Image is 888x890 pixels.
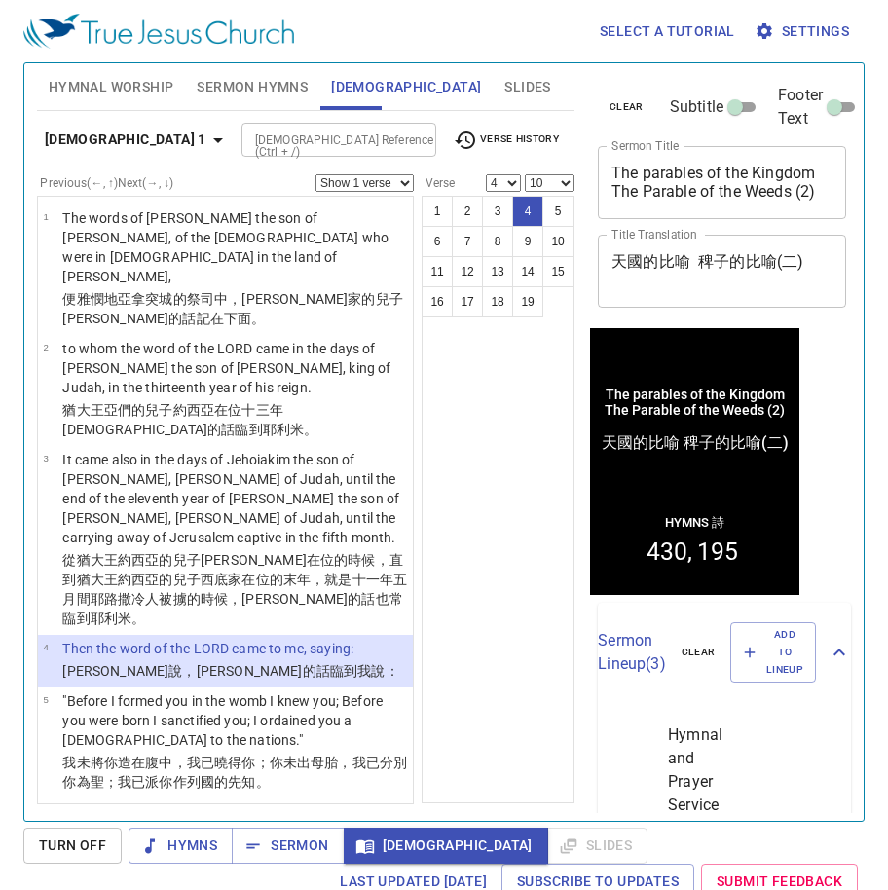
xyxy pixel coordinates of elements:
p: Then the word of the LORD came to me, saying: [62,639,398,658]
wh2549: 月 [62,591,403,626]
wh1121: [PERSON_NAME] [62,311,265,326]
span: [DEMOGRAPHIC_DATA] [331,75,481,99]
img: True Jesus Church [23,14,294,49]
p: 猶大 [62,400,407,439]
button: 19 [512,286,543,317]
button: 16 [422,286,453,317]
wh2320: 間耶路撒冷 [62,591,403,626]
button: Hymns [129,828,233,864]
span: Hymns [144,834,217,858]
iframe: from-child [590,328,799,595]
button: 17 [452,286,483,317]
wh2977: 的兒子 [62,552,407,626]
button: 18 [482,286,513,317]
p: [PERSON_NAME]說，[PERSON_NAME] [62,661,398,681]
wh1121: [PERSON_NAME] [62,552,407,626]
button: 9 [512,226,543,257]
wh3335: 腹中 [62,755,407,790]
button: Verse History [442,126,571,155]
wh3548: 中，[PERSON_NAME]家 [62,291,403,326]
wh3068: 的話 [303,663,399,679]
button: 10 [542,226,573,257]
span: 3 [43,453,48,464]
span: Sermon Hymns [197,75,308,99]
wh3389: 人被擄 [62,591,403,626]
wh3063: 王 [62,402,317,437]
label: Previous (←, ↑) Next (→, ↓) [40,177,173,189]
button: 8 [482,226,513,257]
span: clear [610,98,644,116]
textarea: The parables of the Kingdom The Parable of the Weeds (2) [611,164,832,201]
button: Settings [751,14,857,50]
div: Sermon Lineup(3)clearAdd to Lineup [598,603,851,703]
wh1697: 臨到我說 [330,663,399,679]
button: 3 [482,196,513,227]
button: Add to Lineup [730,622,816,684]
wh1121: 西底家 [62,572,407,626]
button: 5 [542,196,573,227]
wh4428: 約西亞 [62,572,407,626]
wh4428: 約西亞 [62,552,407,626]
wh1697: 臨到耶利米。 [235,422,317,437]
span: Select a tutorial [600,19,735,44]
wh3063: 王 [62,552,407,626]
span: 1 [43,211,48,222]
wh6942: ；我已派 [104,774,270,790]
wh776: 亞拿突 [62,291,403,326]
p: 便雅憫 [62,289,407,328]
b: [DEMOGRAPHIC_DATA] 1 [45,128,206,152]
span: Verse History [454,129,559,152]
wh2962: 你造在 [62,755,407,790]
textarea: 天國的比喻 稗子的比喻(二) [611,252,832,289]
span: 4 [43,642,48,652]
wh5030: 。 [256,774,270,790]
span: clear [682,644,716,661]
button: 11 [422,256,453,287]
button: 15 [542,256,573,287]
button: Turn Off [23,828,122,864]
wh3068: 的話 [207,422,317,437]
button: [DEMOGRAPHIC_DATA] [344,828,548,864]
wh526: 的兒子 [62,402,317,437]
button: 4 [512,196,543,227]
wh6240: 年 [62,572,407,626]
p: Then said I: "Ah, [DEMOGRAPHIC_DATA]! Behold, I cannot speak, for I am a youth." [62,802,407,841]
span: Turn Off [39,834,106,858]
button: Select a tutorial [592,14,743,50]
wh6068: 城的祭司 [62,291,403,326]
span: [DEMOGRAPHIC_DATA] [359,834,533,858]
wh2977: 的兒子 [62,572,407,626]
wh990: ，我已曉得 [62,755,407,790]
wh5414: 你作列國 [159,774,269,790]
wh3063: 王 [62,572,407,626]
button: clear [670,641,727,664]
label: Verse [422,177,455,189]
button: Sermon [232,828,344,864]
wh8141: 五 [62,572,407,626]
span: 5 [43,694,48,705]
wh1540: 的時候，[PERSON_NAME] [62,591,403,626]
wh559: ： [386,663,399,679]
p: The words of [PERSON_NAME] the son of [PERSON_NAME], of the [DEMOGRAPHIC_DATA] who were in [DEMOG... [62,208,407,286]
span: Settings [758,19,849,44]
button: 1 [422,196,453,227]
wh1121: 約西亞 [62,402,317,437]
wh8552: ，就是十一 [62,572,407,626]
p: 我未將 [62,753,407,792]
p: It came also in the days of Jehoiakim the son of [PERSON_NAME], [PERSON_NAME] of Judah, until the... [62,450,407,547]
input: Type Bible Reference [247,129,398,151]
span: 2 [43,342,48,352]
wh6667: 在位的末年 [62,572,407,626]
wh4428: 亞們 [62,402,317,437]
button: 6 [422,226,453,257]
span: Subtitle [670,95,723,119]
button: 14 [512,256,543,287]
span: Slides [504,75,550,99]
p: to whom the word of the LORD came in the days of [PERSON_NAME] the son of [PERSON_NAME], king of ... [62,339,407,397]
p: 從猶大 [62,550,407,628]
button: [DEMOGRAPHIC_DATA] 1 [37,122,238,158]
